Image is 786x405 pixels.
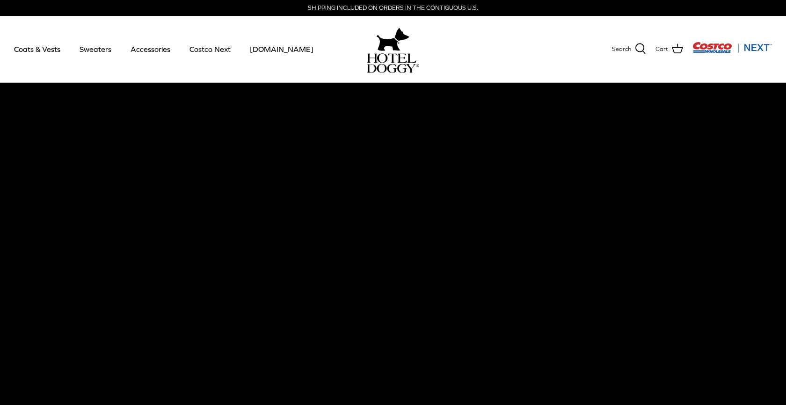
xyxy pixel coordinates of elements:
a: Search [612,43,646,55]
span: Cart [655,44,668,54]
a: Cart [655,43,683,55]
img: hoteldoggy.com [377,25,409,53]
a: Sweaters [71,33,120,65]
img: Costco Next [692,42,772,53]
a: [DOMAIN_NAME] [241,33,322,65]
a: hoteldoggy.com hoteldoggycom [367,25,419,73]
a: Visit Costco Next [692,48,772,55]
span: Search [612,44,631,54]
img: hoteldoggycom [367,53,419,73]
a: Costco Next [181,33,239,65]
a: Coats & Vests [6,33,69,65]
a: Accessories [122,33,179,65]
